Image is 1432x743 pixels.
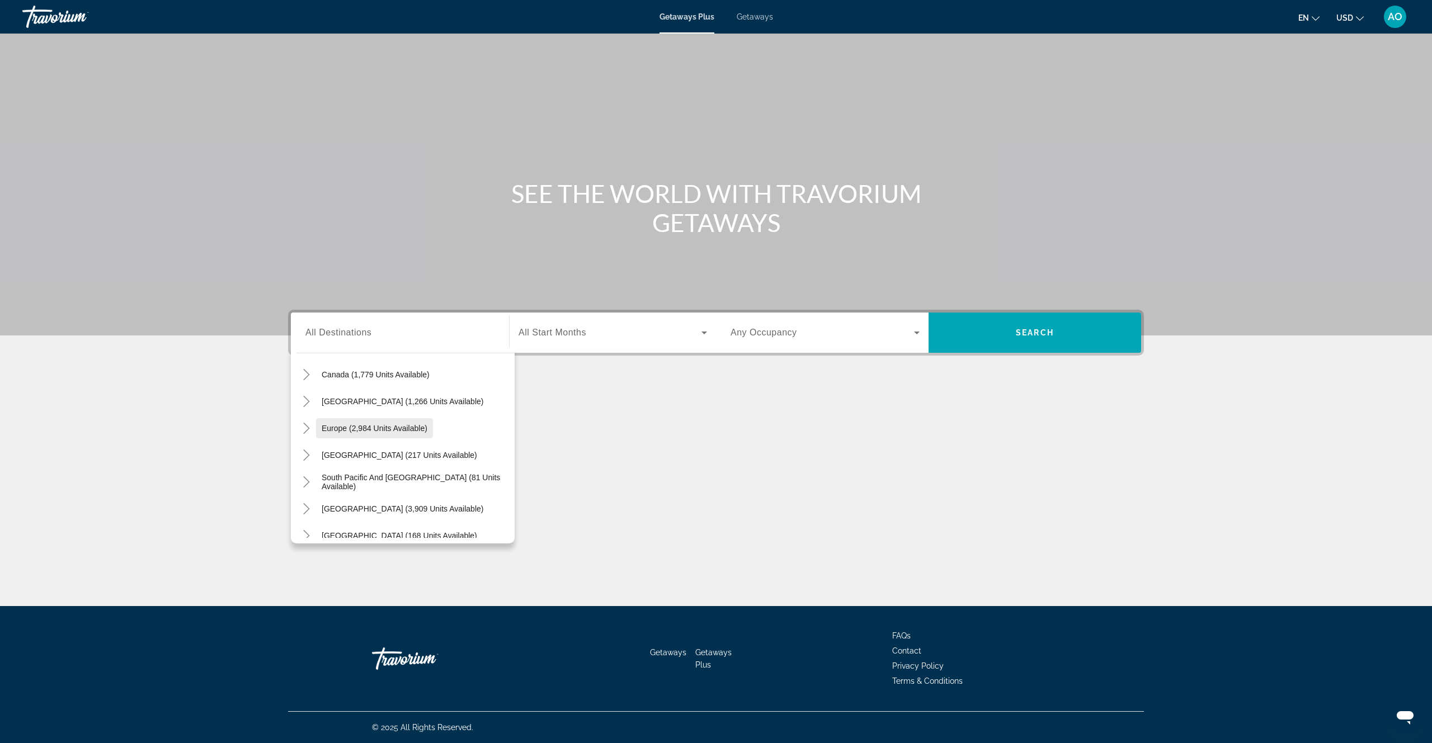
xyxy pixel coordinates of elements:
span: en [1298,13,1309,22]
button: Change currency [1336,10,1364,26]
a: Privacy Policy [892,661,944,670]
button: [GEOGRAPHIC_DATA] (217 units available) [316,445,483,465]
a: Getaways Plus [695,648,732,669]
button: [GEOGRAPHIC_DATA] (3,909 units available) [316,499,489,519]
button: Toggle Central America (168 units available) [296,526,316,546]
button: Europe (2,984 units available) [316,418,433,438]
span: Europe (2,984 units available) [322,424,427,433]
span: Any Occupancy [731,328,797,337]
button: User Menu [1381,5,1410,29]
span: [GEOGRAPHIC_DATA] (3,909 units available) [322,504,483,513]
span: [GEOGRAPHIC_DATA] (168 units available) [322,531,477,540]
a: Terms & Conditions [892,676,963,685]
button: Toggle South America (3,909 units available) [296,499,316,519]
span: All Start Months [519,328,586,337]
div: Search widget [291,313,1141,353]
button: Toggle Canada (1,779 units available) [296,365,316,385]
span: AO [1388,11,1402,22]
span: [GEOGRAPHIC_DATA] (217 units available) [322,451,477,460]
a: Travorium [372,642,484,675]
button: [GEOGRAPHIC_DATA] (168 units available) [316,526,483,546]
a: Getaways Plus [660,12,714,21]
span: USD [1336,13,1353,22]
span: South Pacific and [GEOGRAPHIC_DATA] (81 units available) [322,473,509,491]
button: Toggle South Pacific and Oceania (81 units available) [296,472,316,492]
a: Contact [892,646,921,655]
span: All Destinations [305,328,371,337]
button: Toggle Australia (217 units available) [296,446,316,465]
span: Search [1016,328,1054,337]
a: FAQs [892,631,911,640]
span: [GEOGRAPHIC_DATA] (1,266 units available) [322,397,483,406]
span: © 2025 All Rights Reserved. [372,723,473,732]
h1: SEE THE WORLD WITH TRAVORIUM GETAWAYS [506,179,926,237]
button: Search [929,313,1141,353]
button: Toggle Europe (2,984 units available) [296,419,316,438]
button: Toggle Caribbean & Atlantic Islands (1,266 units available) [296,392,316,411]
button: Canada (1,779 units available) [316,365,435,385]
a: Getaways [650,648,686,657]
a: Getaways [737,12,773,21]
span: Canada (1,779 units available) [322,370,430,379]
button: South Pacific and [GEOGRAPHIC_DATA] (81 units available) [316,472,515,492]
iframe: Schaltfläche zum Öffnen des Messaging-Fensters [1387,698,1423,734]
button: Change language [1298,10,1320,26]
a: Travorium [22,2,134,31]
button: [GEOGRAPHIC_DATA] (1,266 units available) [316,391,489,411]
